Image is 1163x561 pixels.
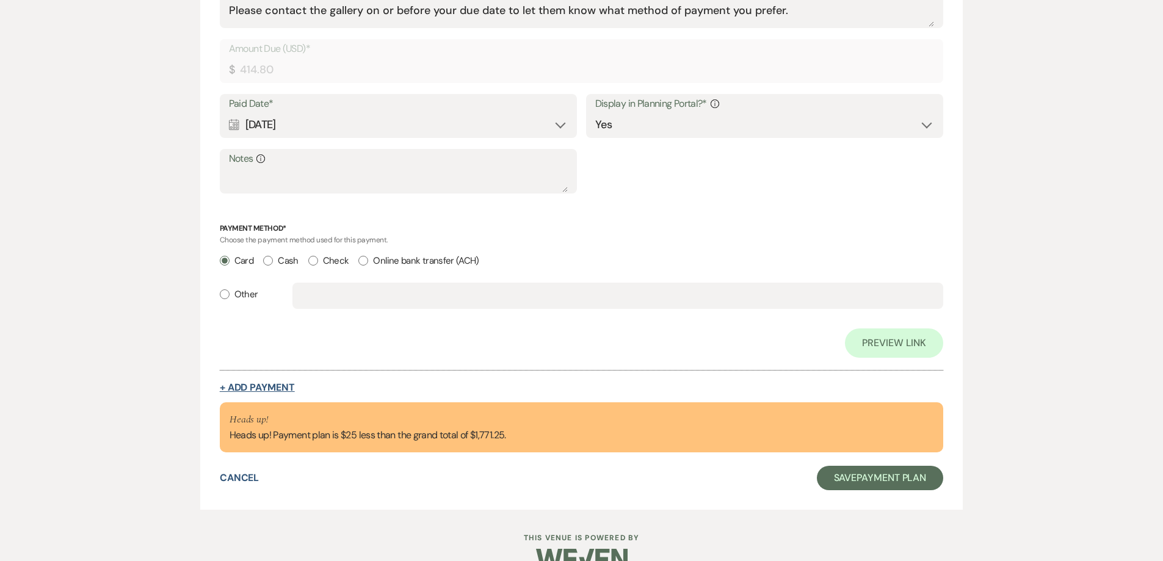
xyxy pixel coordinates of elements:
label: Cash [263,253,298,269]
button: + Add Payment [220,383,295,393]
div: Heads up! Payment plan is $25 less than the grand total of $1,771.25. [230,412,506,443]
input: Card [220,256,230,266]
input: Other [220,289,230,299]
label: Notes [229,150,568,168]
button: SavePayment Plan [817,466,944,490]
a: Preview Link [845,328,943,358]
label: Paid Date* [229,95,568,113]
textarea: Please contact the gallery on or before your due date to let them know what method of payment you... [229,2,935,27]
label: Display in Planning Portal?* [595,95,935,113]
label: Online bank transfer (ACH) [358,253,479,269]
input: Check [308,256,318,266]
p: Heads up! [230,412,506,428]
label: Amount Due (USD)* [229,40,935,58]
div: $ [229,62,234,78]
span: Choose the payment method used for this payment. [220,235,388,245]
input: Cash [263,256,273,266]
label: Other [220,286,258,303]
div: [DATE] [229,113,568,137]
input: Online bank transfer (ACH) [358,256,368,266]
label: Check [308,253,349,269]
label: Card [220,253,253,269]
p: Payment Method* [220,223,944,234]
button: Cancel [220,473,259,483]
